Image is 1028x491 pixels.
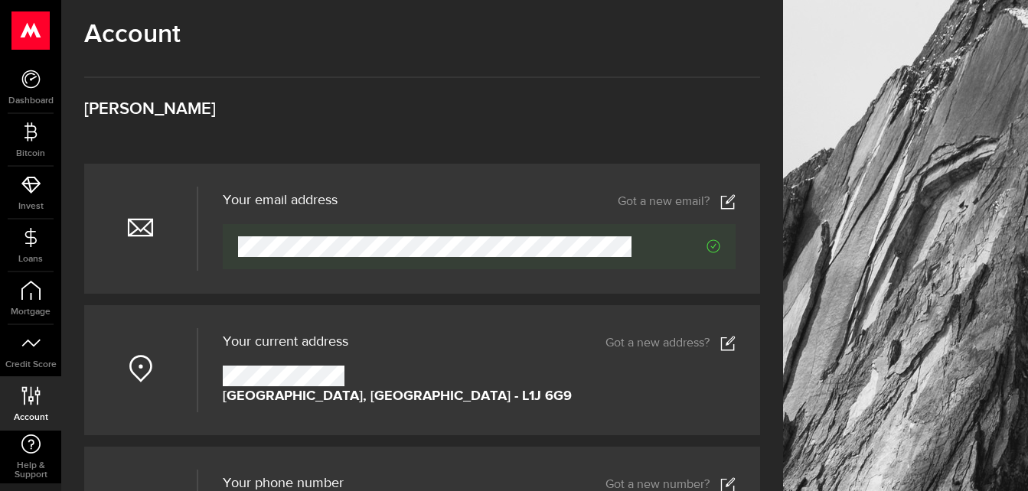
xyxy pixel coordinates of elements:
[84,101,760,118] h3: [PERSON_NAME]
[618,194,736,210] a: Got a new email?
[84,19,760,50] h1: Account
[631,239,720,253] span: Verified
[223,193,338,207] h3: Your email address
[223,335,348,349] span: Your current address
[12,6,58,52] button: Open LiveChat chat widget
[223,386,572,407] strong: [GEOGRAPHIC_DATA], [GEOGRAPHIC_DATA] - L1J 6G9
[605,336,736,351] a: Got a new address?
[223,476,344,490] h3: Your phone number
